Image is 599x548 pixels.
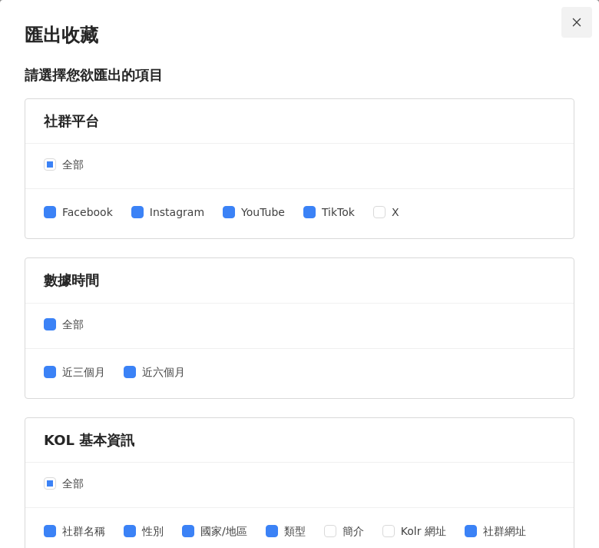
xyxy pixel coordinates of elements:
span: 全部 [56,156,90,173]
span: X [386,204,405,221]
span: 近六個月 [136,364,191,380]
span: 全部 [56,475,90,492]
span: YouTube [235,204,291,221]
span: 簡介 [336,523,370,540]
button: Close [561,7,592,38]
div: KOL 基本資訊 [44,430,555,450]
span: TikTok [316,204,361,221]
p: 請選擇您欲匯出的項目 [25,65,574,85]
span: 全部 [56,316,90,333]
p: 匯出收藏 [25,25,574,46]
div: 數據時間 [44,271,555,290]
span: Facebook [56,204,119,221]
span: 社群名稱 [56,523,111,540]
span: Instagram [144,204,210,221]
span: 近三個月 [56,364,111,380]
div: 社群平台 [44,111,555,131]
span: 性別 [136,523,170,540]
span: 國家/地區 [194,523,253,540]
span: Kolr 網址 [395,523,452,540]
span: 類型 [278,523,312,540]
span: 社群網址 [477,523,532,540]
span: close [571,17,582,28]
